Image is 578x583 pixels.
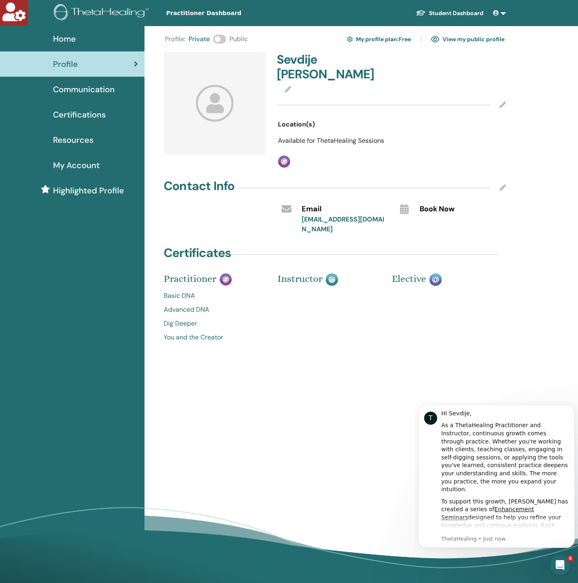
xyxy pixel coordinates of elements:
[164,319,265,328] a: Dig Deeper
[229,34,248,44] span: Public
[392,273,426,284] span: Elective
[53,109,106,121] span: Certifications
[164,273,216,284] span: Practitioner
[347,35,353,43] img: cog.svg
[166,9,289,18] span: Practitioner Dashboard
[53,83,115,95] span: Communication
[53,58,78,70] span: Profile
[164,246,231,260] h4: Certificates
[164,291,265,301] a: Basic DNA
[53,159,100,171] span: My Account
[53,134,93,146] span: Resources
[164,179,234,193] h4: Contact Info
[277,52,387,82] h4: Sevdije [PERSON_NAME]
[431,35,439,43] img: eye.svg
[164,305,265,315] a: Advanced DNA
[420,204,455,215] span: Book Now
[431,33,505,46] a: View my public profile
[550,555,570,575] iframe: Intercom live chat
[54,4,151,22] img: logo.png
[567,555,574,562] span: 6
[164,333,265,342] a: You and the Creator
[416,9,426,16] img: graduation-cap-white.svg
[53,184,124,197] span: Highlighted Profile
[53,33,76,45] span: Home
[415,392,578,561] iframe: Intercom notifications message
[165,34,185,44] span: Profile :
[278,273,322,284] span: Instructor
[278,136,384,145] span: Available for ThetaHealing Sessions
[278,120,315,129] span: Location(s)
[409,6,490,21] a: Student Dashboard
[347,33,411,46] a: My profile plan:Free
[189,34,210,44] span: Private
[27,143,154,151] p: Message from ThetaHealing, sent Just now
[302,215,384,233] a: [EMAIL_ADDRESS][DOMAIN_NAME]
[27,106,154,186] div: To support this growth, [PERSON_NAME] has created a series of designed to help you refine your kn...
[302,204,322,215] span: Email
